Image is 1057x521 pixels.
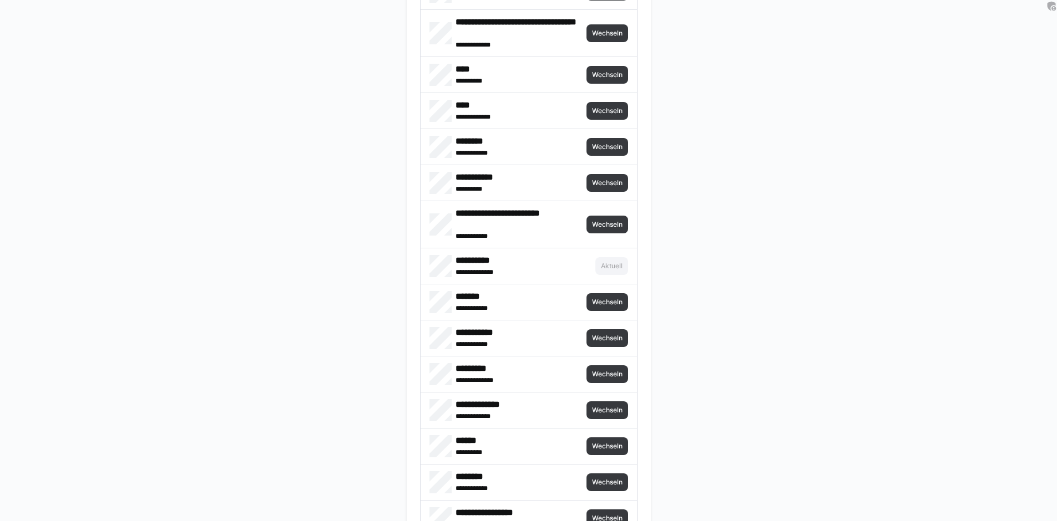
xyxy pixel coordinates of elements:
[591,298,624,307] span: Wechseln
[600,262,624,270] span: Aktuell
[595,257,628,275] button: Aktuell
[586,401,628,419] button: Wechseln
[591,106,624,115] span: Wechseln
[591,70,624,79] span: Wechseln
[586,293,628,311] button: Wechseln
[591,370,624,379] span: Wechseln
[591,142,624,151] span: Wechseln
[586,174,628,192] button: Wechseln
[586,24,628,42] button: Wechseln
[591,334,624,343] span: Wechseln
[586,365,628,383] button: Wechseln
[591,406,624,415] span: Wechseln
[591,478,624,487] span: Wechseln
[591,178,624,187] span: Wechseln
[586,66,628,84] button: Wechseln
[591,29,624,38] span: Wechseln
[586,216,628,233] button: Wechseln
[586,437,628,455] button: Wechseln
[586,138,628,156] button: Wechseln
[586,329,628,347] button: Wechseln
[591,442,624,451] span: Wechseln
[586,473,628,491] button: Wechseln
[586,102,628,120] button: Wechseln
[591,220,624,229] span: Wechseln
